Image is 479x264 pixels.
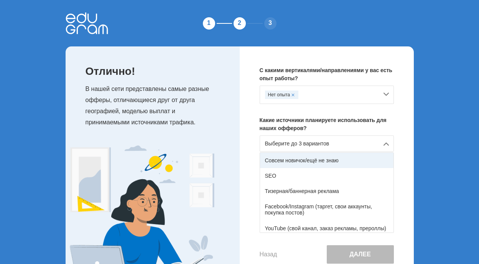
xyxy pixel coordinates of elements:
[201,16,217,31] div: 1
[260,251,277,258] button: Назад
[260,199,393,220] div: Facebook/Instagram (таргет, свои аккаунты, покупка постов)
[232,16,247,31] div: 2
[265,91,299,99] div: Нет опыта
[260,135,394,152] div: Выберите до 3 вариантов
[260,168,393,183] div: SEO
[327,245,394,264] button: Далее
[260,153,393,168] div: Совсем новичок/ещё не знаю
[86,66,224,76] p: Отлично!
[260,116,394,132] p: Какие источники планируете использовать для наших офферов?
[86,84,224,128] p: В нашей сети представлены самые разные офферы, отличающиеся друг от друга географией, моделью вып...
[263,16,278,31] div: 3
[260,183,393,199] div: Тизерная/баннерная реклама
[260,221,393,236] div: YouTube (свой канал, заказ рекламы, прероллы)
[260,66,394,82] p: С какими вертикалями/направлениями у вас есть опыт работы?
